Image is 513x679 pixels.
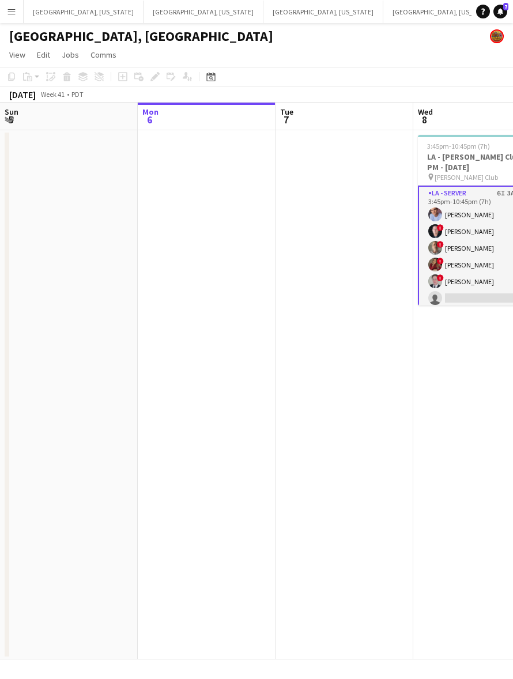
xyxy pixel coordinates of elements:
span: 8 [416,113,433,126]
a: Edit [32,47,55,62]
span: [PERSON_NAME] Club [435,173,498,182]
span: ! [437,258,444,265]
span: 6 [141,113,159,126]
button: [GEOGRAPHIC_DATA], [US_STATE] [263,1,383,23]
a: View [5,47,30,62]
a: Comms [86,47,121,62]
span: Tue [280,107,293,117]
span: Comms [90,50,116,60]
span: View [9,50,25,60]
button: [GEOGRAPHIC_DATA], [US_STATE] [383,1,503,23]
span: ! [437,274,444,281]
h1: [GEOGRAPHIC_DATA], [GEOGRAPHIC_DATA] [9,28,273,45]
button: [GEOGRAPHIC_DATA], [US_STATE] [24,1,144,23]
span: Sun [5,107,18,117]
div: PDT [71,90,84,99]
div: [DATE] [9,89,36,100]
span: Mon [142,107,159,117]
span: 7 [503,3,508,10]
app-user-avatar: Rollin Hero [490,29,504,43]
a: Jobs [57,47,84,62]
a: 7 [493,5,507,18]
span: Jobs [62,50,79,60]
span: 5 [3,113,18,126]
span: 3:45pm-10:45pm (7h) [427,142,490,150]
span: ! [437,224,444,231]
span: ! [437,241,444,248]
span: Week 41 [38,90,67,99]
span: Edit [37,50,50,60]
span: Wed [418,107,433,117]
button: [GEOGRAPHIC_DATA], [US_STATE] [144,1,263,23]
span: 7 [278,113,293,126]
